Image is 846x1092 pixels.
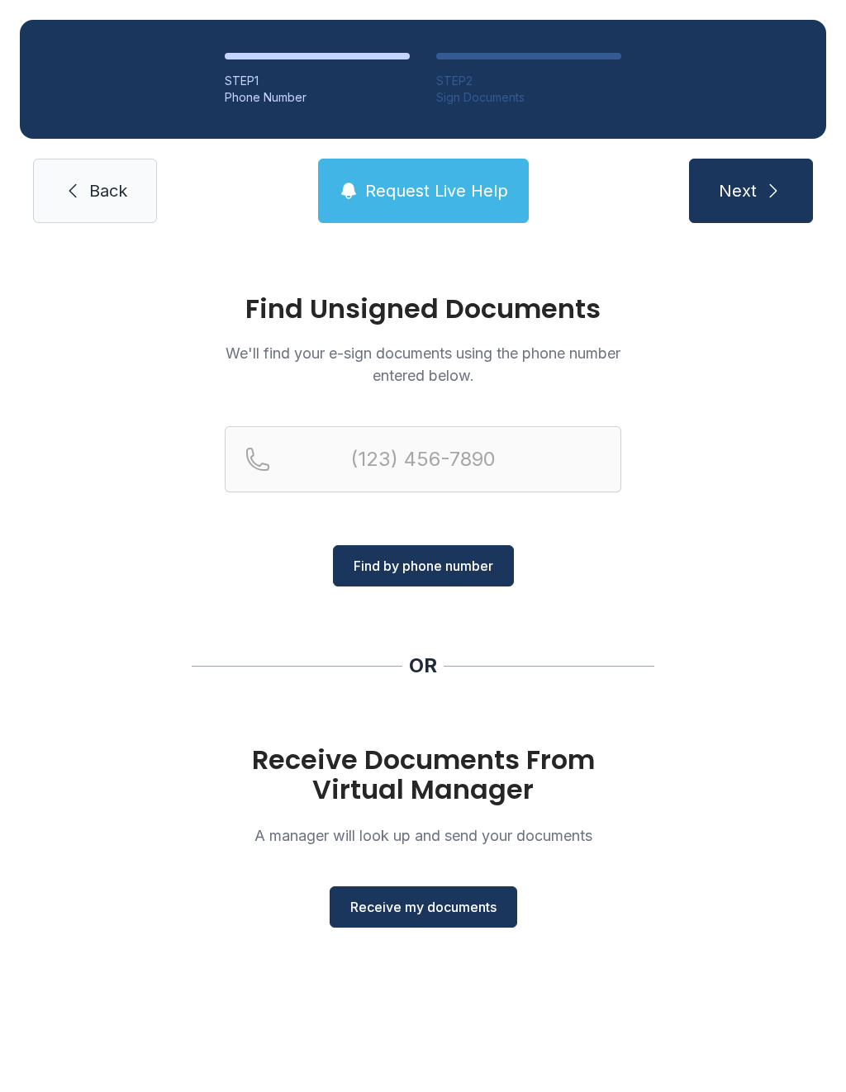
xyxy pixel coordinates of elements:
p: A manager will look up and send your documents [225,824,621,847]
h1: Find Unsigned Documents [225,296,621,322]
span: Next [719,179,757,202]
h1: Receive Documents From Virtual Manager [225,745,621,805]
input: Reservation phone number [225,426,621,492]
span: Request Live Help [365,179,508,202]
div: STEP 1 [225,73,410,89]
div: OR [409,653,437,679]
div: Phone Number [225,89,410,106]
span: Find by phone number [354,556,493,576]
span: Back [89,179,127,202]
p: We'll find your e-sign documents using the phone number entered below. [225,342,621,387]
div: Sign Documents [436,89,621,106]
div: STEP 2 [436,73,621,89]
span: Receive my documents [350,897,497,917]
